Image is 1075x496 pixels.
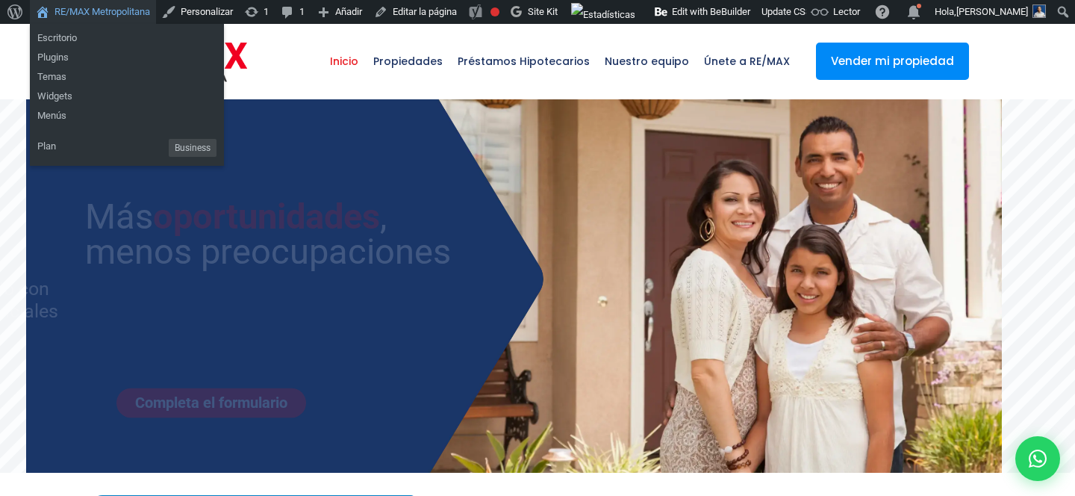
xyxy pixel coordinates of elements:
a: Propiedades [366,24,450,99]
span: Inicio [322,39,366,84]
a: Inicio [322,24,366,99]
span: Préstamos Hipotecarios [450,39,597,84]
a: Menús [30,106,224,125]
a: Plugins [30,48,224,67]
a: Únete a RE/MAX [697,24,797,99]
a: Widgets [30,87,224,106]
span: Únete a RE/MAX [697,39,797,84]
span: Site Kit [528,6,558,17]
ul: RE/MAX Metropolitana [30,130,224,166]
a: Temas [30,67,224,87]
span: Nuestro equipo [597,39,697,84]
img: Visitas de 48 horas. Haz clic para ver más estadísticas del sitio. [571,3,635,27]
span: [PERSON_NAME] [956,6,1028,17]
a: Escritorio [30,28,224,48]
ul: RE/MAX Metropolitana [30,24,224,72]
ul: RE/MAX Metropolitana [30,63,224,130]
a: Vender mi propiedad [816,43,969,80]
span: Propiedades [366,39,450,84]
span: Plan [37,134,56,158]
div: Frase clave objetivo no establecida [490,7,499,16]
a: Préstamos Hipotecarios [450,24,597,99]
a: Nuestro equipo [597,24,697,99]
span: Business [169,139,216,157]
